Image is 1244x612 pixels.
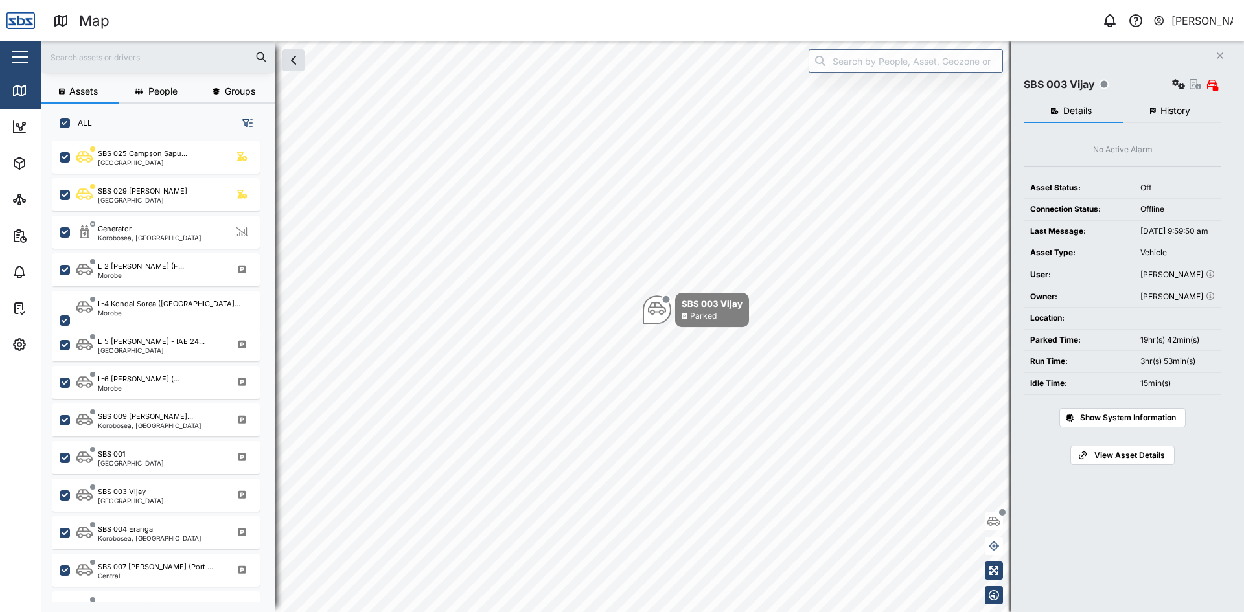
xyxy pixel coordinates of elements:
div: Assets [34,156,74,170]
div: Off [1140,182,1215,194]
div: Owner: [1030,291,1127,303]
div: Morobe [98,272,184,278]
div: [GEOGRAPHIC_DATA] [98,497,164,504]
div: SBS 007 [PERSON_NAME] (Port ... [98,561,213,572]
div: Asset Type: [1030,247,1127,259]
span: Assets [69,87,98,96]
span: Show System Information [1080,409,1176,427]
div: Idle Time: [1030,378,1127,390]
div: L-4 Kondai Sorea ([GEOGRAPHIC_DATA]... [98,299,240,310]
div: SBS 008 Borosi [98,599,151,610]
div: L-6 [PERSON_NAME] (... [98,374,179,385]
div: Vehicle [1140,247,1215,259]
div: SBS 003 Vijay [1024,76,1095,93]
div: Connection Status: [1030,203,1127,216]
div: [DATE] 9:59:50 am [1140,225,1215,238]
div: Dashboard [34,120,92,134]
div: Map marker [643,293,749,327]
span: Groups [225,87,255,96]
div: SBS 004 Eranga [98,524,153,535]
div: Central [98,572,213,579]
div: Tasks [34,301,69,315]
div: Asset Status: [1030,182,1127,194]
div: Map [34,84,63,98]
div: Parked [690,310,717,323]
div: Morobe [98,310,240,316]
a: View Asset Details [1070,446,1174,465]
div: grid [52,139,274,602]
div: Location: [1030,312,1127,324]
div: [GEOGRAPHIC_DATA] [98,197,187,203]
div: Korobosea, [GEOGRAPHIC_DATA] [98,422,202,429]
div: SBS 003 Vijay [682,297,743,310]
div: SBS 029 [PERSON_NAME] [98,186,187,197]
div: L-2 [PERSON_NAME] (F... [98,261,184,272]
button: [PERSON_NAME] [1153,12,1234,30]
div: Last Message: [1030,225,1127,238]
span: History [1160,106,1190,115]
div: Alarms [34,265,74,279]
div: [PERSON_NAME] [1171,13,1234,29]
div: [GEOGRAPHIC_DATA] [98,159,187,166]
div: SBS 009 [PERSON_NAME]... [98,411,193,422]
div: No Active Alarm [1093,144,1153,156]
div: 3hr(s) 53min(s) [1140,356,1215,368]
span: Details [1063,106,1092,115]
div: Offline [1140,203,1215,216]
div: [PERSON_NAME] [1140,269,1215,281]
div: Reports [34,229,78,243]
div: Map [79,10,109,32]
button: Show System Information [1059,408,1186,427]
div: 19hr(s) 42min(s) [1140,334,1215,346]
div: SBS 003 Vijay [98,486,146,497]
div: Korobosea, [GEOGRAPHIC_DATA] [98,535,202,541]
input: Search assets or drivers [49,47,267,67]
div: Morobe [98,385,179,391]
div: [PERSON_NAME] [1140,291,1215,303]
span: View Asset Details [1094,446,1165,464]
img: Main Logo [6,6,35,35]
div: Korobosea, [GEOGRAPHIC_DATA] [98,234,202,241]
div: Parked Time: [1030,334,1127,346]
span: People [148,87,178,96]
div: Run Time: [1030,356,1127,368]
div: Generator [98,223,132,234]
canvas: Map [41,41,1244,612]
div: Settings [34,337,80,352]
div: SBS 025 Campson Sapu... [98,148,187,159]
label: ALL [70,118,92,128]
div: SBS 001 [98,449,125,460]
div: L-5 [PERSON_NAME] - IAE 24... [98,336,205,347]
input: Search by People, Asset, Geozone or Place [809,49,1003,73]
div: [GEOGRAPHIC_DATA] [98,460,164,466]
div: [GEOGRAPHIC_DATA] [98,347,205,354]
div: Sites [34,192,65,207]
div: User: [1030,269,1127,281]
div: 15min(s) [1140,378,1215,390]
